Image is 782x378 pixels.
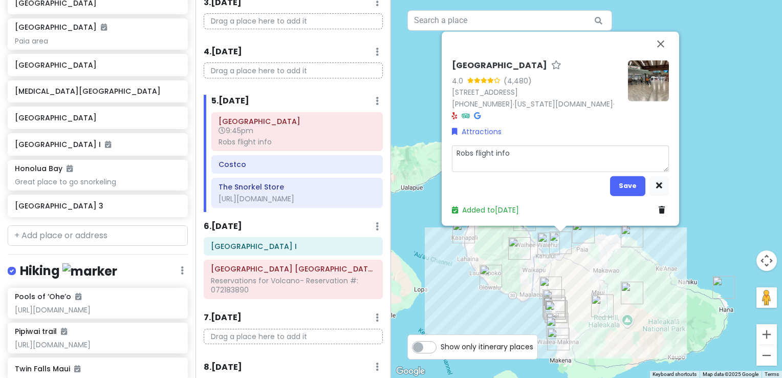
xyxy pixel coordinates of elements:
[204,62,383,78] p: Drag a place here to add it
[756,287,777,308] button: Drag Pegman onto the map to open Street View
[204,329,383,345] p: Drag a place here to add it
[452,99,513,109] a: [PHONE_NUMBER]
[8,225,188,246] input: + Add place or address
[653,371,697,378] button: Keyboard shortcuts
[545,227,576,258] div: Kahului Airport
[211,242,376,251] h6: Kamaole Beach Park I
[539,292,570,323] div: Kihei Caffe
[219,137,376,146] div: Robs flight info
[15,113,180,122] h6: [GEOGRAPHIC_DATA]
[708,272,739,303] div: Waiʻānapanapa State Park
[475,261,506,291] div: Leoda's Kitchen and Pie Shop
[15,327,67,336] h6: Pipiwai trail
[394,365,427,378] a: Open this area in Google Maps (opens a new window)
[765,371,779,377] a: Terms (opens in new tab)
[538,291,569,322] div: South Maui Fish Company
[452,145,669,172] textarea: Robs flight info
[15,292,81,301] h6: Pools of ‘Ohe’o
[62,263,117,279] img: marker
[617,278,647,308] div: Haleakalā National Park Summit District Entrance Station
[535,272,566,303] div: Ululani's Hawaiian Shave Ice - Kihei
[538,285,569,316] div: Maui Food Trucks of Kihei
[452,87,518,97] a: [STREET_ADDRESS]
[551,60,561,71] a: Star place
[514,99,613,109] a: [US_STATE][DOMAIN_NAME]
[211,96,249,107] h6: 5 . [DATE]
[610,176,645,196] button: Save
[204,362,242,373] h6: 8 . [DATE]
[504,75,532,87] div: (4,480)
[219,194,376,203] div: [URL][DOMAIN_NAME]
[617,221,647,251] div: Twin Falls Maui
[504,233,535,264] div: ʻĪao Valley State Monument
[15,36,180,46] div: Paia area
[452,75,467,87] div: 4.0
[452,60,547,71] h6: [GEOGRAPHIC_DATA]
[628,60,669,101] img: Picture of the place
[441,341,533,352] span: Show only itinerary places
[568,217,599,247] div: Kaulahao Beach
[204,13,383,29] p: Drag a place here to add it
[452,60,620,122] div: · ·
[407,10,612,31] input: Search a place
[204,312,242,323] h6: 7 . [DATE]
[20,263,117,280] h4: Hiking
[15,340,180,349] div: [URL][DOMAIN_NAME]
[204,47,242,57] h6: 4 . [DATE]
[15,23,107,32] h6: [GEOGRAPHIC_DATA]
[542,309,573,340] div: Ulua Beach
[15,60,180,70] h6: [GEOGRAPHIC_DATA]
[540,296,571,327] div: Kamaole Beach Park I
[15,305,180,314] div: [URL][DOMAIN_NAME]
[587,290,618,321] div: O'o Farm
[474,112,481,119] i: Google Maps
[219,182,376,192] h6: The Snorkel Store
[756,324,777,345] button: Zoom in
[105,141,111,148] i: Added to itinerary
[15,140,180,149] h6: [GEOGRAPHIC_DATA] I
[756,250,777,271] button: Map camera controls
[541,297,572,327] div: The Snorkel Store
[452,205,519,215] a: Added to[DATE]
[15,201,180,211] h6: [GEOGRAPHIC_DATA] 3
[533,228,564,259] div: Momona Bakery And Coffee Shop
[648,32,673,56] button: Close
[452,125,502,137] a: Attractions
[75,293,81,300] i: Added to itinerary
[448,217,479,247] div: Monkeypod Kitchen by Merriman - Kaanapali, Maui
[219,125,253,136] span: 9:45pm
[703,371,758,377] span: Map data ©2025 Google
[61,328,67,335] i: Added to itinerary
[462,112,470,119] i: Tripadvisor
[539,293,570,324] div: South Maui Gardens
[211,264,376,274] h6: Haleakalā National Park Summit District Entrance Station
[756,345,777,366] button: Zoom out
[211,276,376,295] div: Reservations for Volcano- Reservation #: 072183890
[15,364,180,373] h6: Twin Falls Maui
[543,324,574,354] div: Makena Landing Park
[74,365,80,372] i: Added to itinerary
[219,160,376,169] h6: Costco
[659,204,669,216] a: Delete place
[204,221,242,232] h6: 6 . [DATE]
[394,365,427,378] img: Google
[67,165,73,172] i: Added to itinerary
[15,87,180,96] h6: [MEDICAL_DATA][GEOGRAPHIC_DATA]
[542,312,573,343] div: Wailea Beach
[15,177,180,186] div: Great place to go snorkeling
[15,164,73,173] h6: Honolua Bay
[219,117,376,126] h6: Kahului Airport
[101,24,107,31] i: Added to itinerary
